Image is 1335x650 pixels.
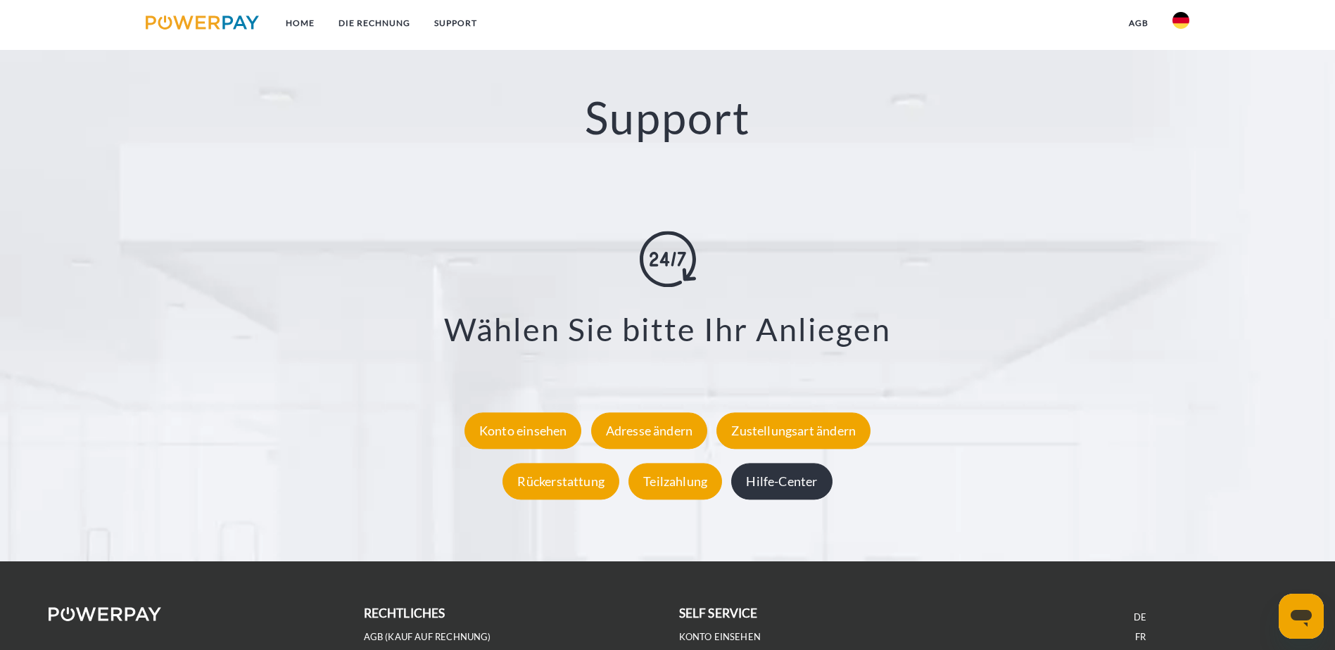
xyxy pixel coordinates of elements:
[274,11,327,36] a: Home
[588,423,711,438] a: Adresse ändern
[716,412,871,449] div: Zustellungsart ändern
[49,607,162,621] img: logo-powerpay-white.svg
[679,631,761,643] a: Konto einsehen
[1117,11,1160,36] a: agb
[1135,631,1146,643] a: FR
[1172,12,1189,29] img: de
[364,631,491,643] a: AGB (Kauf auf Rechnung)
[84,310,1251,350] h3: Wählen Sie bitte Ihr Anliegen
[625,473,726,489] a: Teilzahlung
[67,90,1268,146] h2: Support
[628,463,722,499] div: Teilzahlung
[464,412,582,449] div: Konto einsehen
[499,473,623,489] a: Rückerstattung
[591,412,708,449] div: Adresse ändern
[422,11,489,36] a: SUPPORT
[713,423,874,438] a: Zustellungsart ändern
[327,11,422,36] a: DIE RECHNUNG
[731,463,832,499] div: Hilfe-Center
[1134,611,1146,623] a: DE
[679,606,758,620] b: self service
[461,423,586,438] a: Konto einsehen
[502,463,619,499] div: Rückerstattung
[728,473,835,489] a: Hilfe-Center
[1279,594,1324,639] iframe: Schaltfläche zum Öffnen des Messaging-Fensters
[146,15,259,30] img: logo-powerpay.svg
[364,606,445,620] b: rechtliches
[640,231,696,288] img: online-shopping.svg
